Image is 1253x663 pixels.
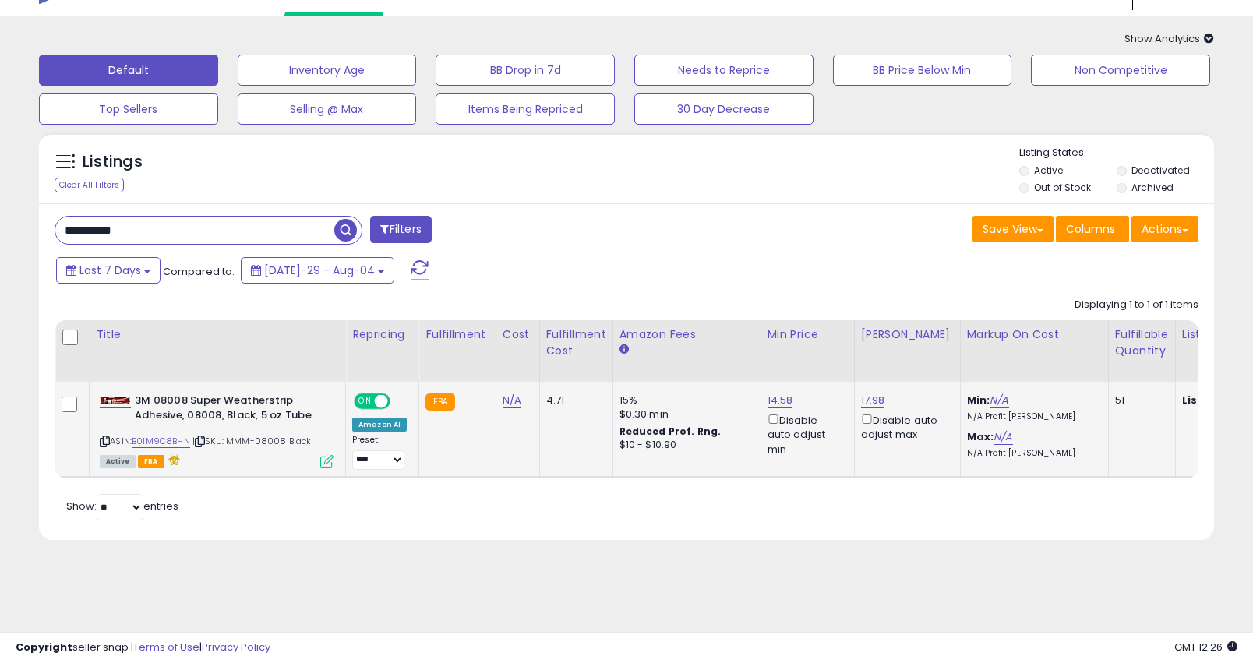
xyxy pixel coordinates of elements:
small: FBA [425,393,454,411]
a: N/A [994,429,1012,445]
div: Markup on Cost [967,326,1102,343]
button: Columns [1056,216,1129,242]
p: N/A Profit [PERSON_NAME] [967,448,1096,459]
div: Fulfillment [425,326,489,343]
b: Min: [967,393,990,407]
p: Listing States: [1019,146,1215,160]
div: Disable auto adjust max [861,411,948,442]
div: [PERSON_NAME] [861,326,954,343]
div: Min Price [768,326,848,343]
img: 41aFaFbMXVL._SL40_.jpg [100,397,131,405]
span: FBA [138,455,164,468]
button: Default [39,55,218,86]
a: B01M9C8BHN [132,435,190,448]
div: Title [96,326,339,343]
span: 2025-08-13 12:26 GMT [1174,640,1237,654]
div: 51 [1115,393,1163,407]
div: seller snap | | [16,640,270,655]
button: Top Sellers [39,93,218,125]
button: Selling @ Max [238,93,417,125]
div: 15% [619,393,749,407]
small: Amazon Fees. [619,343,629,357]
div: $10 - $10.90 [619,439,749,452]
span: Compared to: [163,264,235,279]
strong: Copyright [16,640,72,654]
span: Last 7 Days [79,263,141,278]
button: Items Being Repriced [436,93,615,125]
div: Disable auto adjust min [768,411,842,457]
b: Listed Price: [1182,393,1253,407]
span: Show: entries [66,499,178,513]
button: Needs to Reprice [634,55,814,86]
p: N/A Profit [PERSON_NAME] [967,411,1096,422]
span: All listings currently available for purchase on Amazon [100,455,136,468]
span: Show Analytics [1124,31,1214,46]
button: Non Competitive [1031,55,1210,86]
a: N/A [990,393,1008,408]
div: Displaying 1 to 1 of 1 items [1075,298,1198,312]
div: Amazon Fees [619,326,754,343]
a: 14.58 [768,393,793,408]
div: ASIN: [100,393,334,467]
div: Amazon AI [352,418,407,432]
div: Cost [503,326,533,343]
a: N/A [503,393,521,408]
button: Actions [1131,216,1198,242]
h5: Listings [83,151,143,173]
div: Clear All Filters [55,178,124,192]
span: | SKU: MMM-08008 Black [192,435,312,447]
button: BB Price Below Min [833,55,1012,86]
label: Deactivated [1131,164,1190,177]
div: Preset: [352,435,407,470]
button: Save View [972,216,1054,242]
div: Repricing [352,326,412,343]
button: Last 7 Days [56,257,161,284]
b: Reduced Prof. Rng. [619,425,722,438]
button: BB Drop in 7d [436,55,615,86]
div: $0.30 min [619,407,749,421]
button: [DATE]-29 - Aug-04 [241,257,394,284]
span: ON [355,395,375,408]
label: Out of Stock [1034,181,1091,194]
div: 4.71 [546,393,601,407]
a: 17.98 [861,393,885,408]
span: Columns [1066,221,1115,237]
a: Privacy Policy [202,640,270,654]
div: Fulfillable Quantity [1115,326,1169,359]
th: The percentage added to the cost of goods (COGS) that forms the calculator for Min & Max prices. [960,320,1108,382]
b: 3M 08008 Super Weatherstrip Adhesive, 08008, Black, 5 oz Tube [135,393,324,426]
a: Terms of Use [133,640,199,654]
button: Filters [370,216,431,243]
span: OFF [388,395,413,408]
button: 30 Day Decrease [634,93,814,125]
label: Active [1034,164,1063,177]
b: Max: [967,429,994,444]
button: Inventory Age [238,55,417,86]
span: [DATE]-29 - Aug-04 [264,263,375,278]
i: hazardous material [164,454,181,465]
div: Fulfillment Cost [546,326,606,359]
label: Archived [1131,181,1174,194]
